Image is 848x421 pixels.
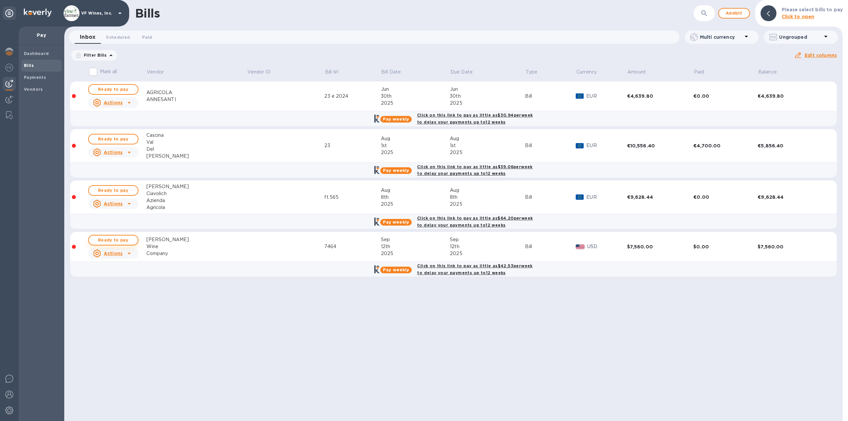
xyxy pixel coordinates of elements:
div: €10,556.40 [627,142,694,149]
button: Ready to pay [88,84,138,95]
div: Bill [525,194,576,201]
div: €4,700.00 [693,142,758,149]
div: 2025 [450,149,525,156]
div: €0.00 [693,93,758,99]
button: Ready to pay [88,235,138,245]
p: VF Wines, Inc. [81,11,114,16]
b: Pay weekly [383,220,409,225]
div: 12th [381,243,450,250]
div: Bill [525,243,576,250]
p: Multi currency [700,34,743,40]
span: Due Date [450,69,481,76]
div: Agricola [146,204,247,211]
img: USD [576,244,585,249]
div: Bill [525,142,576,149]
div: [PERSON_NAME] [146,236,247,243]
span: Ready to pay [94,135,132,143]
span: Paid [694,69,713,76]
b: Click on this link to pay as little as $30.94 per week to delay your payments up to 12 weeks [417,113,533,125]
div: €4,639.80 [627,93,694,99]
div: $7,560.00 [627,243,694,250]
span: Paid [142,34,152,41]
div: Unpin categories [3,7,16,20]
b: Payments [24,75,46,80]
div: 12th [450,243,525,250]
p: Ungrouped [779,34,822,40]
p: Due Date [450,69,473,76]
div: 2025 [450,250,525,257]
div: Company [146,250,247,257]
span: Ready to pay [94,85,132,93]
div: 2025 [381,149,450,156]
div: ANNESANTI [146,96,247,103]
div: 8th [450,194,525,201]
div: Azienda [146,197,247,204]
u: Actions [104,201,123,206]
img: Logo [24,9,52,17]
span: Amount [627,69,655,76]
b: Dashboard [24,51,49,56]
span: Vendor [147,69,172,76]
b: Click to open [782,14,815,19]
div: €4,639.80 [758,93,824,99]
p: Vendor ID [247,69,271,76]
p: Balance [758,69,777,76]
div: 30th [450,93,525,100]
div: €9,628.44 [758,194,824,200]
div: Aug [450,187,525,194]
div: Jun [450,86,525,93]
u: Actions [104,150,123,155]
b: Pay weekly [383,168,409,173]
div: Del [146,146,247,153]
div: ft.565 [324,194,381,201]
p: EUR [586,93,627,100]
div: [PERSON_NAME] [146,153,247,160]
div: €5,856.40 [758,142,824,149]
p: Type [526,69,538,76]
p: Filter Bills [81,52,107,58]
div: 23 [324,142,381,149]
div: [PERSON_NAME] [146,183,247,190]
p: Pay [24,32,59,38]
div: AGRICOLA [146,89,247,96]
b: Click on this link to pay as little as $64.20 per week to delay your payments up to 12 weeks [417,216,533,228]
div: €9,628.44 [627,194,694,200]
span: Currency [576,69,597,76]
div: Jun [381,86,450,93]
u: Actions [104,251,123,256]
div: Sep [381,236,450,243]
div: $0.00 [693,243,758,250]
div: Bill [525,93,576,100]
button: Ready to pay [88,185,138,196]
div: Val [146,139,247,146]
p: Paid [694,69,704,76]
p: Mark all [100,68,117,75]
p: Bill № [325,69,339,76]
div: Aug [450,135,525,142]
div: 2025 [381,250,450,257]
span: Ready to pay [94,186,132,194]
div: 1st [381,142,450,149]
span: Vendor ID [247,69,279,76]
b: Click on this link to pay as little as $39.06 per week to delay your payments up to 12 weeks [417,164,532,176]
span: Ready to pay [94,236,132,244]
b: Click on this link to pay as little as $42.53 per week to delay your payments up to 12 weeks [417,263,532,275]
div: 1st [450,142,525,149]
u: Actions [104,100,123,105]
img: Foreign exchange [5,64,13,72]
span: Bill Date [381,69,409,76]
button: Ready to pay [88,134,138,144]
button: Addbill [718,8,750,19]
div: Cascina [146,132,247,139]
div: 2025 [450,201,525,208]
p: Amount [627,69,646,76]
span: Scheduled [106,34,130,41]
span: Balance [758,69,785,76]
div: €0.00 [693,194,758,200]
div: 7464 [324,243,381,250]
div: Ciavolich [146,190,247,197]
div: 8th [381,194,450,201]
div: $7,560.00 [758,243,824,250]
span: Bill № [325,69,347,76]
div: Sep [450,236,525,243]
